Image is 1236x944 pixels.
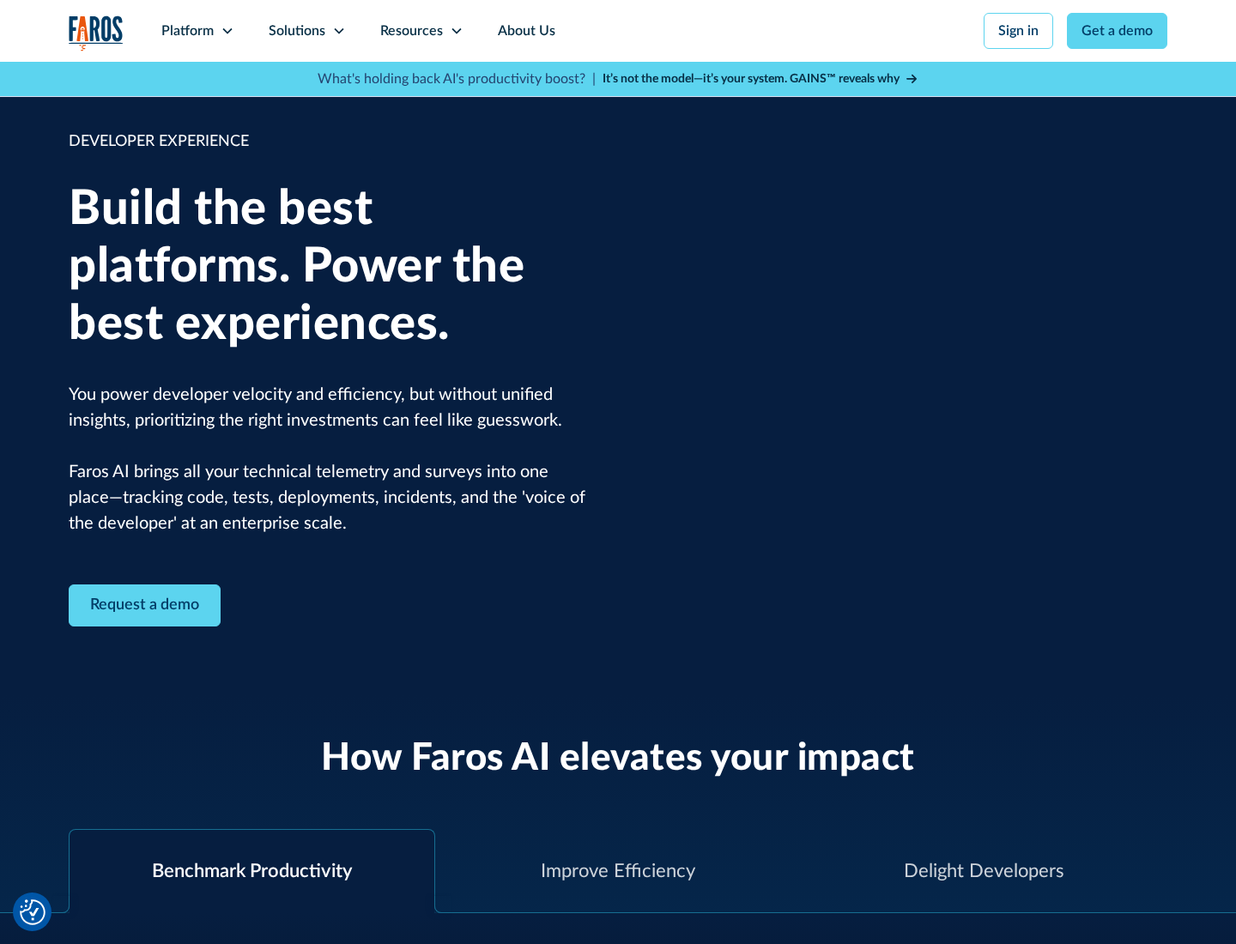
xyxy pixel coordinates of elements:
img: Logo of the analytics and reporting company Faros. [69,15,124,51]
div: Benchmark Productivity [152,857,352,886]
p: What's holding back AI's productivity boost? | [318,69,596,89]
a: It’s not the model—it’s your system. GAINS™ reveals why [603,70,918,88]
div: Delight Developers [904,857,1064,886]
h2: How Faros AI elevates your impact [321,736,915,782]
p: You power developer velocity and efficiency, but without unified insights, prioritizing the right... [69,382,592,536]
div: Platform [161,21,214,41]
div: DEVELOPER EXPERIENCE [69,130,592,154]
button: Cookie Settings [20,899,45,925]
a: Contact Modal [69,584,221,626]
a: home [69,15,124,51]
div: Resources [380,21,443,41]
div: Improve Efficiency [541,857,695,886]
a: Get a demo [1067,13,1167,49]
img: Revisit consent button [20,899,45,925]
h1: Build the best platforms. Power the best experiences. [69,181,592,354]
a: Sign in [984,13,1053,49]
div: Solutions [269,21,325,41]
strong: It’s not the model—it’s your system. GAINS™ reveals why [603,73,900,85]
